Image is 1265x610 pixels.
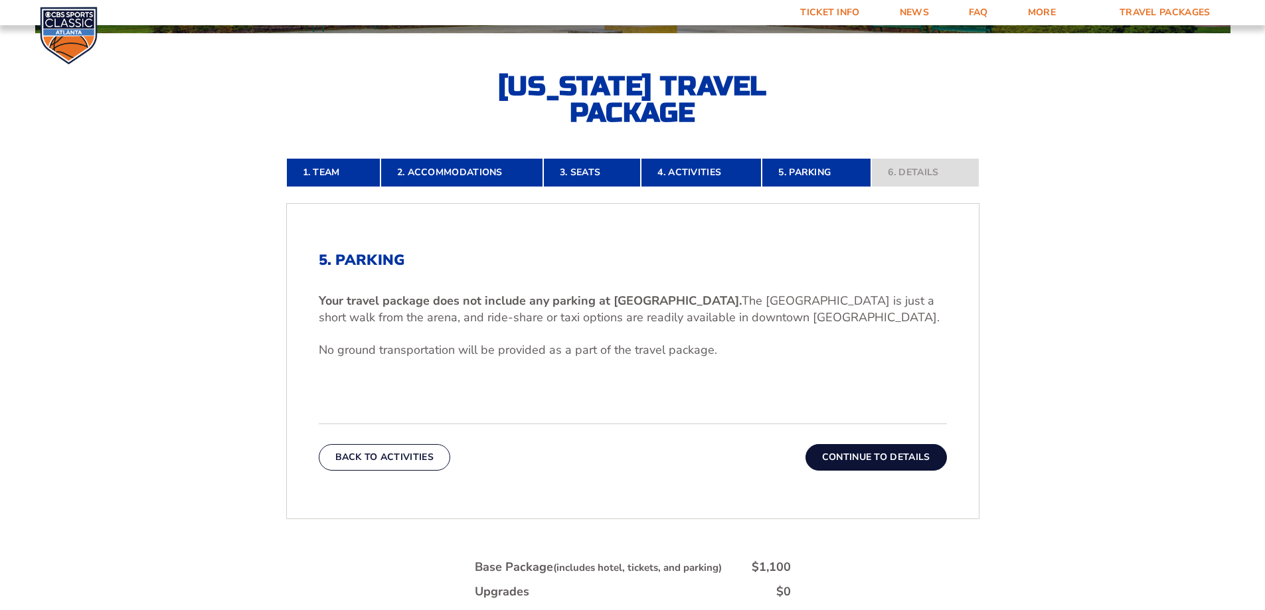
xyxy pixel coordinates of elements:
small: (includes hotel, tickets, and parking) [553,561,722,574]
p: No ground transportation will be provided as a part of the travel package. [319,342,947,358]
a: 3. Seats [543,158,641,187]
p: The [GEOGRAPHIC_DATA] is just a short walk from the arena, and ride-share or taxi options are rea... [319,293,947,326]
button: Continue To Details [805,444,947,471]
a: 2. Accommodations [380,158,543,187]
h2: 5. Parking [319,252,947,269]
img: CBS Sports Classic [40,7,98,64]
div: Base Package [475,559,722,575]
a: 4. Activities [641,158,762,187]
a: 1. Team [286,158,380,187]
div: $0 [776,583,791,600]
div: $1,100 [752,559,791,575]
h2: [US_STATE] Travel Package [487,73,779,126]
button: Back To Activities [319,444,450,471]
div: Upgrades [475,583,529,600]
b: Your travel package does not include any parking at [GEOGRAPHIC_DATA]. [319,293,742,309]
